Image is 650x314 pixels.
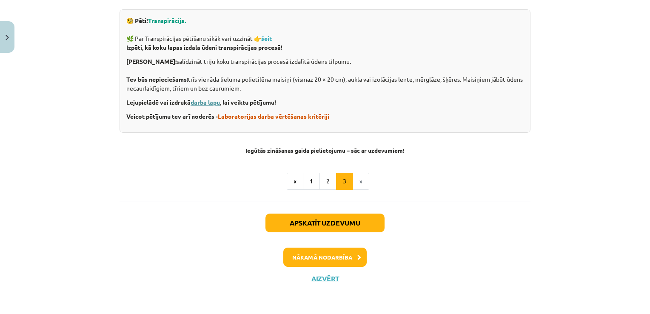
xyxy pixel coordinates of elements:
strong: Tev būs nepieciešams: [126,75,188,83]
button: « [287,173,303,190]
nav: Page navigation example [120,173,530,190]
strong: Veicot pētījumu tev arī noderēs - [126,112,329,120]
button: 2 [319,173,336,190]
img: icon-close-lesson-0947bae3869378f0d4975bcd49f059093ad1ed9edebbc8119c70593378902aed.svg [6,35,9,40]
p: salīdzināt triju koku transpirācijas procesā izdalītā ūdens tilpumu. trīs vienāda lieluma polieti... [126,57,524,93]
strong: [PERSON_NAME]: [126,57,177,65]
button: 1 [303,173,320,190]
a: Laboratorijas darba vērtēšanas kritēriji [218,112,329,120]
strong: Iegūtās zināšanas gaida pielietojumu – sāc ar uzdevumiem! [245,146,405,154]
a: darba lapu [191,98,220,106]
div: 🌿 Par Transpirācijas pētīšanu sīkāk vari uzzināt 👉 [120,9,530,133]
button: 3 [336,173,353,190]
strong: Lejupielādē vai izdrukā , lai veiktu pētījumu! [126,98,276,106]
strong: 🧐 Pēti! [126,17,186,24]
strong: Izpēti, kā koku lapas izdala ūdeni transpirācijas procesā! [126,43,282,51]
button: Nākamā nodarbība [283,248,367,267]
button: Apskatīt uzdevumu [265,214,385,232]
a: šeit [261,34,272,42]
span: Transpirācija. [148,17,186,24]
button: Aizvērt [309,274,341,283]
